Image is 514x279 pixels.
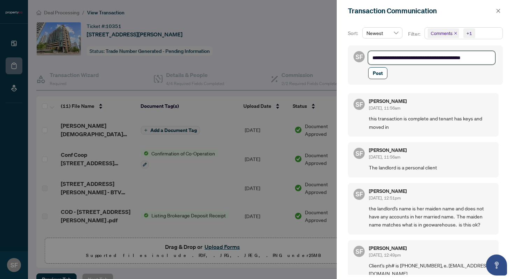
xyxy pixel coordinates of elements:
[369,105,400,111] span: [DATE], 11:56am
[369,195,401,201] span: [DATE], 12:51pm
[408,30,421,38] p: Filter:
[486,254,507,275] button: Open asap
[369,154,400,160] span: [DATE], 11:56am
[428,28,459,38] span: Comments
[369,189,407,194] h5: [PERSON_NAME]
[356,99,363,109] span: SF
[356,148,363,158] span: SF
[369,261,493,278] span: Client's ph# is [PHONE_NUMBER], e. [EMAIL_ADDRESS][DOMAIN_NAME]
[369,252,401,258] span: [DATE], 12:49pm
[356,52,363,62] span: SF
[431,30,452,37] span: Comments
[369,114,493,131] span: this transaction is complete and tenant has keys and moved in
[368,67,387,79] button: Post
[369,148,407,153] h5: [PERSON_NAME]
[454,32,457,35] span: close
[369,99,407,104] h5: [PERSON_NAME]
[356,189,363,199] span: SF
[366,28,398,38] span: Newest
[466,30,472,37] div: +1
[496,8,501,13] span: close
[373,68,383,79] span: Post
[348,29,359,37] p: Sort:
[356,246,363,256] span: SF
[369,246,407,251] h5: [PERSON_NAME]
[369,163,493,172] span: The landlord is a personal client
[348,6,494,16] div: Transaction Communication
[369,204,493,229] span: the landlord's name is her maiden name and does not have any accounts in her married name. The ma...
